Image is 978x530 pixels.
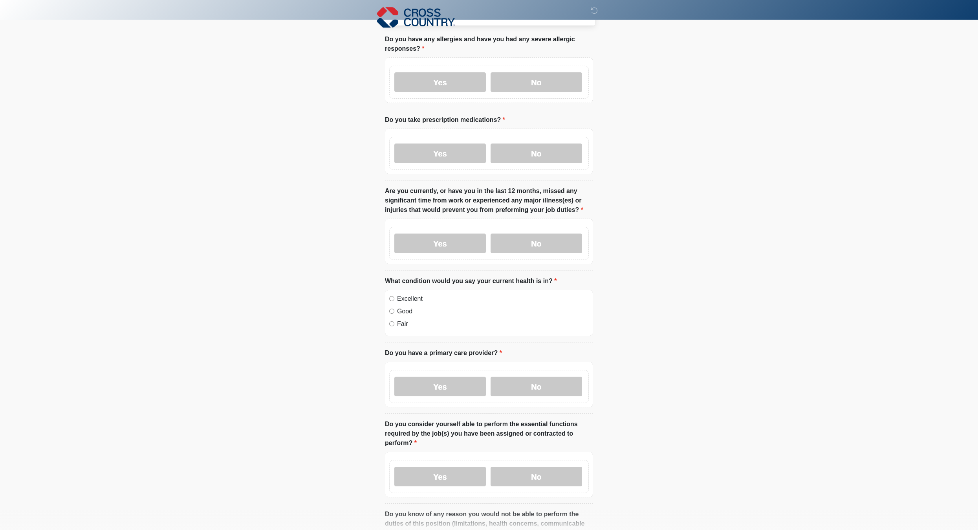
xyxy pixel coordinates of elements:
[385,186,593,215] label: Are you currently, or have you in the last 12 months, missed any significant time from work or ex...
[385,420,593,448] label: Do you consider yourself able to perform the essential functions required by the job(s) you have ...
[491,234,582,253] label: No
[389,321,394,326] input: Fair
[389,296,394,301] input: Excellent
[394,377,486,396] label: Yes
[385,348,502,358] label: Do you have a primary care provider?
[394,234,486,253] label: Yes
[491,377,582,396] label: No
[377,6,455,29] img: Cross Country Logo
[385,115,505,125] label: Do you take prescription medications?
[385,35,593,53] label: Do you have any allergies and have you had any severe allergic responses?
[389,309,394,314] input: Good
[385,276,557,286] label: What condition would you say your current health is in?
[491,144,582,163] label: No
[397,294,589,304] label: Excellent
[491,72,582,92] label: No
[397,319,589,329] label: Fair
[394,144,486,163] label: Yes
[397,307,589,316] label: Good
[394,72,486,92] label: Yes
[491,467,582,486] label: No
[394,467,486,486] label: Yes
